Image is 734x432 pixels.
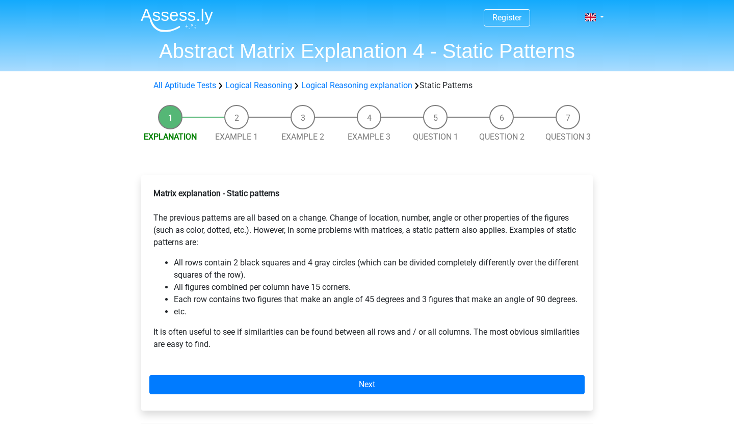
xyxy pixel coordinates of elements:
[149,79,585,92] div: Static Patterns
[215,132,258,142] a: Example 1
[141,8,213,32] img: Assessly
[301,80,412,90] a: Logical Reasoning explanation
[133,39,601,63] h1: Abstract Matrix Explanation 4 - Static Patterns
[144,132,197,142] a: Explanation
[492,13,521,22] a: Register
[153,188,279,198] b: Matrix explanation - Static patterns
[153,80,216,90] a: All Aptitude Tests
[348,132,390,142] a: Example 3
[174,293,581,306] li: Each row contains two figures that make an angle of 45 degrees and 3 figures that make an angle o...
[281,132,324,142] a: Example 2
[413,132,458,142] a: Question 1
[153,326,581,350] p: It is often useful to see if similarities can be found between all rows and / or all columns. The...
[479,132,525,142] a: Question 2
[174,257,581,281] li: All rows contain 2 black squares and 4 gray circles (which can be divided completely differently ...
[153,187,581,249] p: The previous patterns are all based on a change. Change of location, number, angle or other prope...
[174,306,581,318] li: etc.
[149,375,585,394] a: Next
[174,281,581,293] li: All figures combined per column have 15 corners.
[545,132,591,142] a: Question 3
[225,80,292,90] a: Logical Reasoning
